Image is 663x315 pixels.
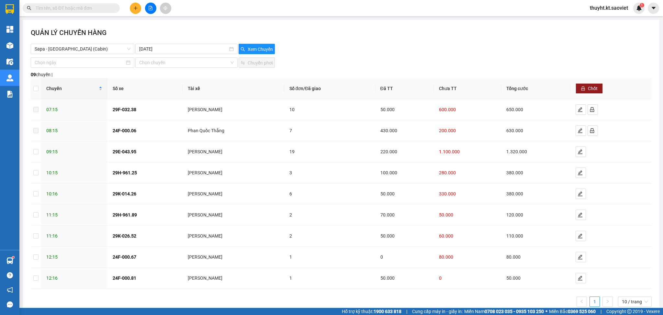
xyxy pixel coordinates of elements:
span: 430.000 [380,128,397,133]
span: Miền Nam [464,308,544,315]
strong: 09 [31,72,36,77]
strong: 24F-000.67 [113,254,136,260]
span: 60.000 [439,233,453,239]
span: edit [576,275,586,281]
span: search [27,6,31,10]
span: ⚪️ [545,310,547,313]
button: edit [576,146,586,157]
strong: 0369 525 060 [568,309,596,314]
span: 110.000 [506,233,523,239]
span: caret-down [651,5,657,11]
span: [PERSON_NAME] [188,107,222,112]
span: 380.000 [506,191,523,196]
span: 1 [289,275,292,281]
li: Trang Trước [577,297,587,307]
span: 1 [289,254,292,260]
span: 80.000 [439,254,453,260]
span: 08:15 [46,128,58,133]
span: 330.000 [439,191,456,196]
span: 07:15 [46,107,58,112]
span: 630.000 [506,128,523,133]
span: [PERSON_NAME] [188,275,222,281]
span: 1 [641,3,643,7]
button: left [577,297,587,307]
div: Tổng cước [506,85,565,92]
input: Tìm tên, số ĐT hoặc mã đơn [36,5,112,12]
span: 280.000 [439,170,456,175]
span: 10 [289,107,295,112]
span: edit [576,149,586,154]
span: [PERSON_NAME] [188,170,222,175]
span: aim [163,6,168,10]
span: file-add [148,6,153,10]
button: right [602,297,613,307]
span: 10 / trang [622,297,648,307]
div: Số đơn/Đã giao [289,85,370,92]
span: 09:15 [46,149,58,154]
span: Xem Chuyến [248,46,273,53]
span: 11:15 [46,212,58,217]
strong: 0708 023 035 - 0935 103 250 [485,309,544,314]
span: 50.000 [380,191,395,196]
div: Tài xế [188,85,279,92]
span: edit [576,128,586,133]
strong: 29H-961.89 [113,212,137,217]
div: Chuyến [46,85,97,92]
button: edit [576,168,586,178]
span: | [406,308,407,315]
span: copyright [627,309,632,314]
button: lockChốt [576,83,603,94]
button: edit [576,252,586,262]
span: 80.000 [506,254,521,260]
img: warehouse-icon [6,75,13,81]
span: Cung cấp máy in - giấy in: [412,308,463,315]
span: 10:16 [46,191,58,196]
li: Trang Kế [602,297,613,307]
li: 1 [590,297,600,307]
span: [PERSON_NAME] [188,233,222,239]
img: warehouse-icon [6,257,13,264]
button: swapChuyển phơi [239,57,275,68]
img: logo-vxr [6,4,14,14]
span: plus [133,6,138,10]
span: | [601,308,601,315]
button: edit [576,189,586,199]
div: kích thước trang [618,297,652,307]
span: 0 [439,275,442,281]
span: 12:16 [46,275,58,281]
span: edit [576,233,586,239]
span: message [7,301,13,308]
img: dashboard-icon [6,26,13,33]
span: edit [576,212,586,217]
strong: 1900 633 818 [374,309,401,314]
span: 380.000 [506,170,523,175]
input: Chọn ngày [35,59,125,66]
button: aim [160,3,171,14]
span: [PERSON_NAME] [188,191,222,196]
span: 50.000 [506,275,521,281]
span: edit [576,254,586,260]
strong: 24F-000.81 [113,275,136,281]
span: 120.000 [506,212,523,217]
img: warehouse-icon [6,42,13,49]
span: notification [7,287,13,293]
span: 220.000 [380,149,397,154]
button: file-add [145,3,156,14]
button: lock [588,104,598,115]
span: right [606,299,610,303]
div: Số xe [113,85,177,92]
button: edit [576,210,586,220]
span: Phan Quốc Thắng [188,128,224,133]
span: edit [576,170,586,175]
div: Chưa TT [439,85,496,92]
span: 50.000 [380,233,395,239]
span: [PERSON_NAME] [188,149,222,154]
span: [PERSON_NAME] [188,254,222,260]
sup: 1 [12,256,14,258]
span: lock [588,128,598,133]
strong: 29K-026.52 [113,233,136,239]
span: thuyht.kt.saoviet [585,4,633,12]
span: Miền Bắc [549,308,596,315]
span: 2 [289,212,292,217]
sup: 1 [640,3,644,7]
